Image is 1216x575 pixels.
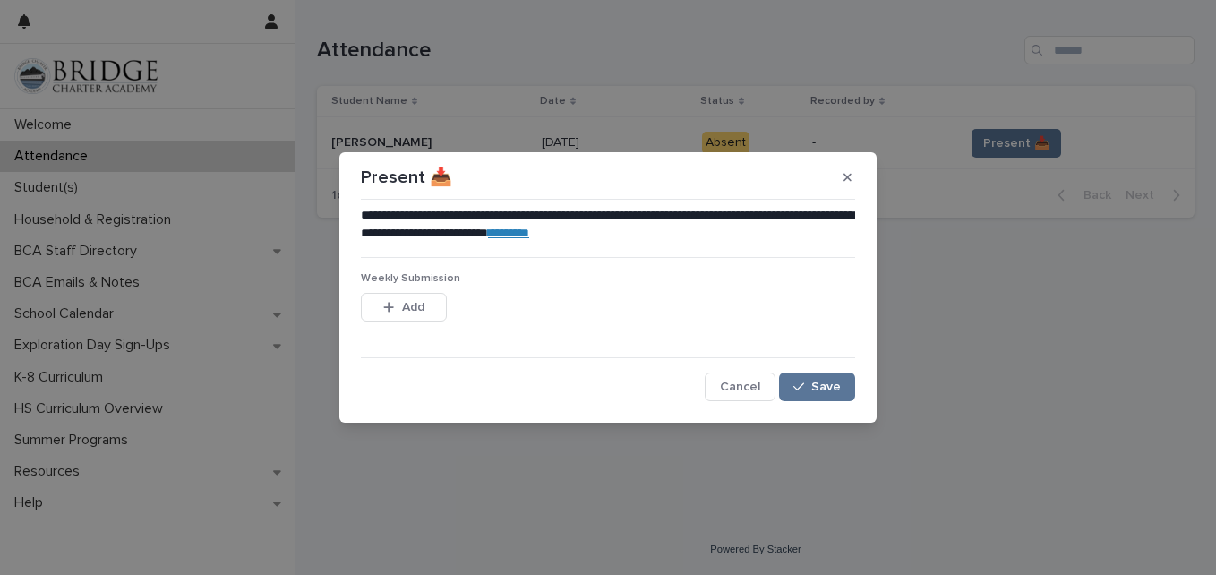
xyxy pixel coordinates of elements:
[811,381,841,393] span: Save
[361,293,447,322] button: Add
[720,381,760,393] span: Cancel
[779,373,855,401] button: Save
[402,301,424,313] span: Add
[361,273,460,284] span: Weekly Submission
[361,167,452,188] p: Present 📥
[705,373,775,401] button: Cancel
